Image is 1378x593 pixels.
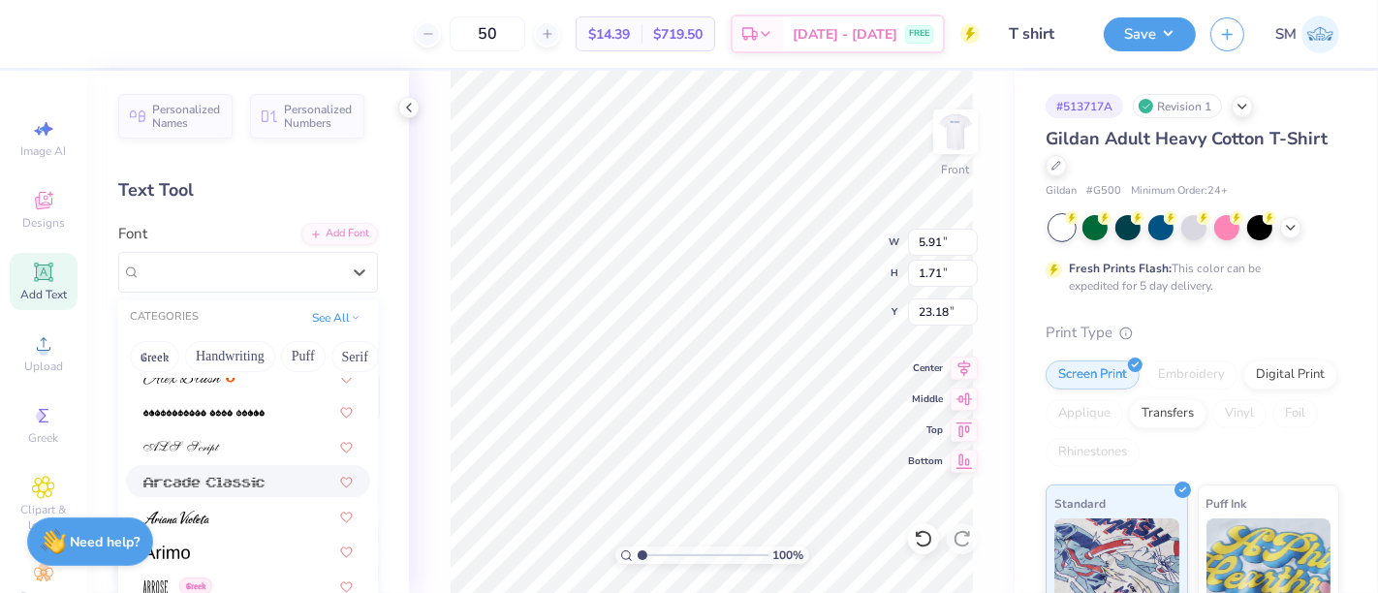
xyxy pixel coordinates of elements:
div: Embroidery [1145,360,1237,390]
button: Puff [281,341,326,372]
img: Front [936,112,975,151]
span: Upload [24,359,63,374]
div: CATEGORIES [130,309,199,326]
div: Rhinestones [1046,438,1140,467]
img: Shruthi Mohan [1301,16,1339,53]
span: Image AI [21,143,67,159]
img: Arcade Classic [143,476,265,489]
span: # G500 [1086,183,1121,200]
button: Greek [130,341,179,372]
div: Digital Print [1243,360,1337,390]
span: [DATE] - [DATE] [793,24,897,45]
img: AlphaShapes xmas balls [143,406,265,420]
label: Font [118,223,147,245]
span: Minimum Order: 24 + [1131,183,1228,200]
button: Save [1104,17,1196,51]
img: Arimo [143,546,190,559]
span: SM [1275,23,1297,46]
div: This color can be expedited for 5 day delivery. [1069,260,1307,295]
span: Designs [22,215,65,231]
span: $14.39 [588,24,630,45]
button: Serif [331,341,379,372]
div: Front [942,161,970,178]
div: Transfers [1129,399,1206,428]
span: Bottom [908,454,943,468]
strong: Fresh Prints Flash: [1069,261,1172,276]
img: Alex Brush [143,371,221,385]
span: Clipart & logos [10,502,78,533]
div: Applique [1046,399,1123,428]
span: Personalized Numbers [284,103,353,130]
span: FREE [909,27,929,41]
input: – – [450,16,525,51]
span: Add Text [20,287,67,302]
strong: Need help? [71,533,141,551]
span: Puff Ink [1206,493,1247,514]
input: Untitled Design [994,15,1089,53]
span: Center [908,361,943,375]
span: Gildan Adult Heavy Cotton T-Shirt [1046,127,1328,150]
div: Revision 1 [1133,94,1222,118]
div: Text Tool [118,177,378,203]
img: Ariana Violeta [143,511,209,524]
a: SM [1275,16,1339,53]
div: Add Font [301,223,378,245]
span: Gildan [1046,183,1077,200]
span: Greek [29,430,59,446]
div: Print Type [1046,322,1339,344]
button: Handwriting [185,341,275,372]
div: # 513717A [1046,94,1123,118]
div: Foil [1272,399,1318,428]
span: $719.50 [653,24,703,45]
span: 100 % [773,546,804,564]
img: ALS Script [143,441,220,454]
button: See All [306,308,366,328]
span: Middle [908,392,943,406]
span: Top [908,423,943,437]
div: Vinyl [1212,399,1267,428]
span: Standard [1054,493,1106,514]
span: Personalized Names [152,103,221,130]
div: Screen Print [1046,360,1140,390]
